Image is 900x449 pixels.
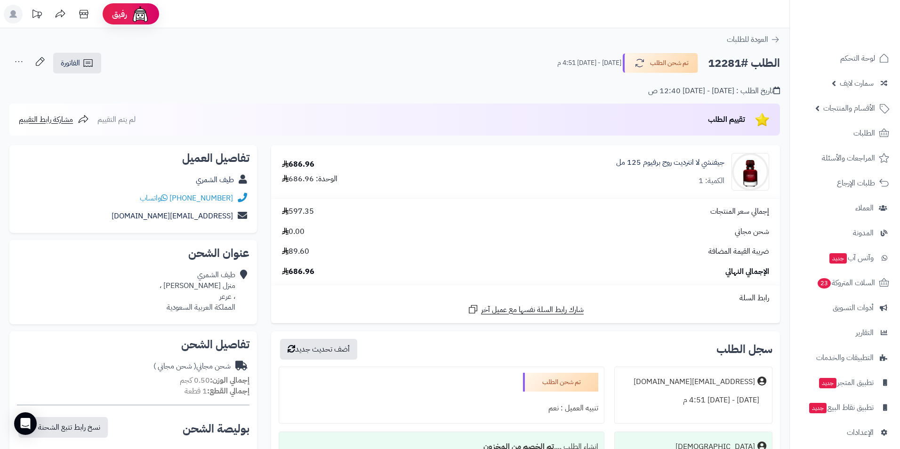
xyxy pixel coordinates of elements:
[169,192,233,204] a: [PHONE_NUMBER]
[836,20,891,40] img: logo-2.png
[833,301,874,314] span: أدوات التسويق
[809,403,827,413] span: جديد
[840,77,874,90] span: سمارت لايف
[828,251,874,265] span: وآتس آب
[796,172,894,194] a: طلبات الإرجاع
[816,351,874,364] span: التطبيقات والخدمات
[708,114,745,125] span: تقييم الطلب
[796,321,894,344] a: التقارير
[840,52,875,65] span: لوحة التحكم
[847,426,874,439] span: الإعدادات
[14,412,37,435] div: Open Intercom Messenger
[796,47,894,70] a: لوحة التحكم
[53,53,101,73] a: الفاتورة
[38,422,100,433] span: نسخ رابط تتبع الشحنة
[725,266,769,277] span: الإجمالي النهائي
[796,247,894,269] a: وآتس آبجديد
[823,102,875,115] span: الأقسام والمنتجات
[282,266,314,277] span: 686.96
[796,371,894,394] a: تطبيق المتجرجديد
[17,339,249,350] h2: تفاصيل الشحن
[708,246,769,257] span: ضريبة القيمة المضافة
[796,222,894,244] a: المدونة
[616,157,724,168] a: جيفنشي لا انترديت روج برفيوم 125 مل
[196,174,234,185] a: طيف الشمري
[19,114,73,125] span: مشاركة رابط التقييم
[112,8,127,20] span: رفيق
[282,226,305,237] span: 0.00
[275,293,776,304] div: رابط السلة
[282,174,337,184] div: الوحدة: 686.96
[282,206,314,217] span: 597.35
[153,361,196,372] span: ( شحن مجاني )
[180,375,249,386] small: 0.50 كجم
[837,176,875,190] span: طلبات الإرجاع
[855,201,874,215] span: العملاء
[796,122,894,144] a: الطلبات
[620,391,766,409] div: [DATE] - [DATE] 4:51 م
[716,344,772,355] h3: سجل الطلب
[623,53,698,73] button: تم شحن الطلب
[817,276,875,289] span: السلات المتروكة
[822,152,875,165] span: المراجعات والأسئلة
[160,270,235,313] div: طيف الشمري منزل [PERSON_NAME] ، ، عرعر المملكة العربية السعودية
[819,378,836,388] span: جديد
[19,114,89,125] a: مشاركة رابط التقييم
[708,54,780,73] h2: الطلب #12281
[853,226,874,240] span: المدونة
[796,297,894,319] a: أدوات التسويق
[856,326,874,339] span: التقارير
[829,253,847,264] span: جديد
[61,57,80,69] span: الفاتورة
[634,377,755,387] div: [EMAIL_ADDRESS][DOMAIN_NAME]
[727,34,780,45] a: العودة للطلبات
[153,361,231,372] div: شحن مجاني
[183,423,249,434] h2: بوليصة الشحن
[796,272,894,294] a: السلات المتروكة23
[817,278,831,289] span: 23
[557,58,621,68] small: [DATE] - [DATE] 4:51 م
[140,192,168,204] a: واتساب
[853,127,875,140] span: الطلبات
[207,385,249,397] strong: إجمالي القطع:
[699,176,724,186] div: الكمية: 1
[796,147,894,169] a: المراجعات والأسئلة
[808,401,874,414] span: تطبيق نقاط البيع
[727,34,768,45] span: العودة للطلبات
[796,396,894,419] a: تطبيق نقاط البيعجديد
[735,226,769,237] span: شحن مجاني
[17,152,249,164] h2: تفاصيل العميل
[282,246,309,257] span: 89.60
[796,197,894,219] a: العملاء
[648,86,780,96] div: تاريخ الطلب : [DATE] - [DATE] 12:40 ص
[523,373,598,392] div: تم شحن الطلب
[97,114,136,125] span: لم يتم التقييم
[481,305,584,315] span: شارك رابط السلة نفسها مع عميل آخر
[210,375,249,386] strong: إجمالي الوزن:
[131,5,150,24] img: ai-face.png
[280,339,357,360] button: أضف تحديث جديد
[185,385,249,397] small: 1 قطعة
[467,304,584,315] a: شارك رابط السلة نفسها مع عميل آخر
[710,206,769,217] span: إجمالي سعر المنتجات
[18,417,108,438] button: نسخ رابط تتبع الشحنة
[732,153,769,191] img: 1636618976-3274872428058_1-90x90.jpg
[796,421,894,444] a: الإعدادات
[282,159,314,170] div: 686.96
[796,346,894,369] a: التطبيقات والخدمات
[112,210,233,222] a: [EMAIL_ADDRESS][DOMAIN_NAME]
[25,5,48,26] a: تحديثات المنصة
[285,399,599,417] div: تنبيه العميل : نعم
[17,248,249,259] h2: عنوان الشحن
[818,376,874,389] span: تطبيق المتجر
